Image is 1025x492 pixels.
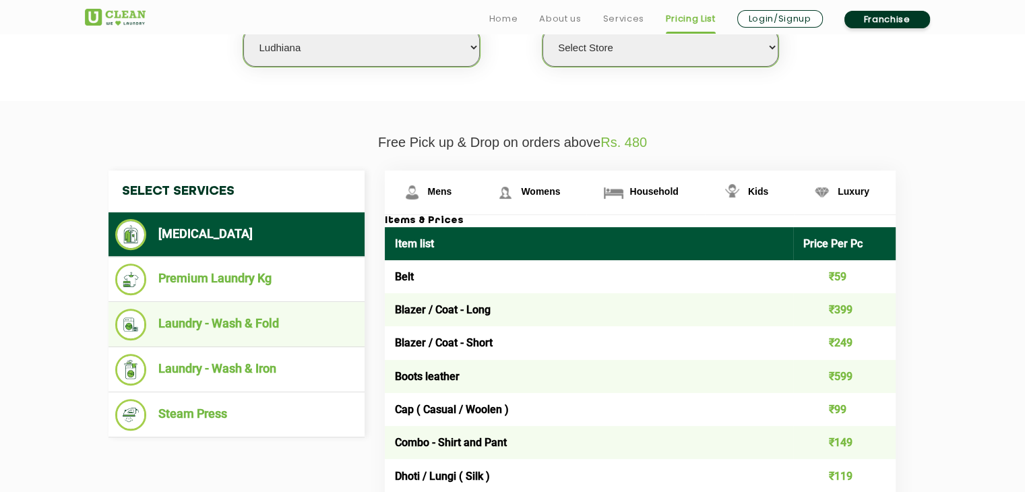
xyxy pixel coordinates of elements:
img: Laundry - Wash & Fold [115,309,147,340]
img: Womens [493,181,517,204]
img: UClean Laundry and Dry Cleaning [85,9,146,26]
td: Cap ( Casual / Woolen ) [385,393,794,426]
img: Mens [400,181,424,204]
td: ₹599 [793,360,896,393]
td: Blazer / Coat - Long [385,293,794,326]
p: Free Pick up & Drop on orders above [85,135,941,150]
img: Premium Laundry Kg [115,264,147,295]
span: Household [629,186,678,197]
td: ₹399 [793,293,896,326]
li: [MEDICAL_DATA] [115,219,358,250]
span: Womens [521,186,560,197]
span: Rs. 480 [600,135,647,150]
td: ₹149 [793,426,896,459]
img: Steam Press [115,399,147,431]
td: ₹249 [793,326,896,359]
td: Boots leather [385,360,794,393]
span: Kids [748,186,768,197]
a: Home [489,11,518,27]
img: Dry Cleaning [115,219,147,250]
a: Franchise [844,11,930,28]
td: Belt [385,260,794,293]
td: Blazer / Coat - Short [385,326,794,359]
td: ₹59 [793,260,896,293]
td: ₹119 [793,459,896,492]
img: Household [602,181,625,204]
h4: Select Services [108,171,365,212]
h3: Items & Prices [385,215,896,227]
li: Laundry - Wash & Iron [115,354,358,386]
a: Pricing List [666,11,716,27]
img: Luxury [810,181,834,204]
img: Laundry - Wash & Iron [115,354,147,386]
th: Item list [385,227,794,260]
li: Steam Press [115,399,358,431]
td: Combo - Shirt and Pant [385,426,794,459]
li: Premium Laundry Kg [115,264,358,295]
span: Mens [428,186,452,197]
span: Luxury [838,186,869,197]
a: Services [602,11,644,27]
li: Laundry - Wash & Fold [115,309,358,340]
img: Kids [720,181,744,204]
th: Price Per Pc [793,227,896,260]
a: Login/Signup [737,10,823,28]
td: ₹99 [793,393,896,426]
td: Dhoti / Lungi ( Silk ) [385,459,794,492]
a: About us [539,11,581,27]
